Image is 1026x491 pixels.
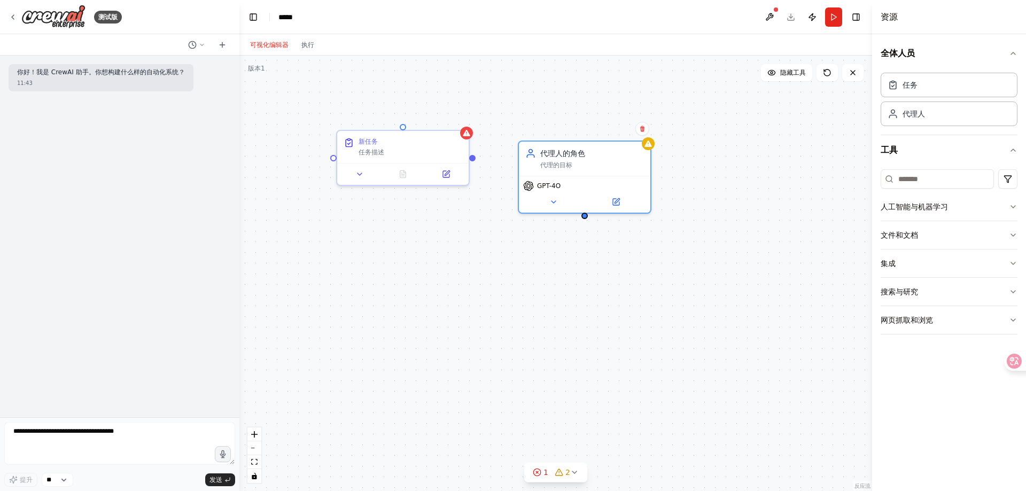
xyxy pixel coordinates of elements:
font: 可视化编辑器 [250,41,289,49]
font: 反应流 [854,483,870,489]
a: React Flow 归因 [854,483,870,489]
font: GPT-4O [537,182,561,190]
button: 切换到上一个聊天 [184,38,209,51]
button: 点击说出您的自动化想法 [215,446,231,462]
div: 代理人的角色代理的目标GPT-4O [518,141,651,214]
button: 12 [524,463,587,482]
button: 在侧面板中打开 [586,196,646,208]
div: 新任务任务描述 [336,130,470,186]
button: 放大 [247,427,261,441]
font: 新任务 [359,138,378,145]
div: 全体人员 [881,68,1017,135]
font: 隐藏工具 [780,69,806,76]
button: 隐藏工具 [761,64,812,81]
button: 搜索与研究 [881,278,1017,306]
button: 删除节点 [635,122,649,136]
button: 人工智能与机器学习 [881,193,1017,221]
font: 代理的目标 [540,161,572,169]
font: 发送 [209,476,222,484]
button: 发送 [205,473,235,486]
button: 全体人员 [881,38,1017,68]
font: 提升 [20,476,33,484]
font: 1 [261,65,265,72]
div: React Flow 控件 [247,427,261,483]
div: 工具 [881,165,1017,343]
button: 文件和文档 [881,221,1017,249]
font: 版本 [248,65,261,72]
font: 代理人 [903,110,925,118]
button: 提升 [4,473,37,487]
button: 集成 [881,250,1017,277]
font: 集成 [881,259,896,268]
button: 隐藏左侧边栏 [246,10,261,25]
button: 切换交互性 [247,469,261,483]
font: 任务描述 [359,149,384,156]
font: 执行 [301,41,314,49]
font: 网页抓取和浏览 [881,316,933,324]
font: 你好！我是 CrewAI 助手。你想构建什么样的自动化系统？ [17,68,185,76]
img: 标识 [21,5,85,29]
font: 任务 [903,81,918,89]
font: 人工智能与机器学习 [881,202,948,211]
font: 搜索与研究 [881,287,918,296]
button: 无可用输出 [380,168,426,181]
font: 代理人的角色 [540,149,585,158]
button: 缩小 [247,441,261,455]
font: 1 [543,468,548,477]
button: 开始新聊天 [214,38,231,51]
font: 2 [565,468,570,477]
font: 全体人员 [881,48,915,58]
font: 工具 [881,145,898,155]
button: 隐藏右侧边栏 [849,10,864,25]
nav: 面包屑 [278,12,316,22]
button: 在侧面板中打开 [428,168,464,181]
button: 适合视图 [247,455,261,469]
button: 网页抓取和浏览 [881,306,1017,334]
font: 测试版 [98,13,118,21]
button: 工具 [881,135,1017,165]
font: 资源 [881,12,898,22]
font: 文件和文档 [881,231,918,239]
font: 11:43 [17,80,33,86]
